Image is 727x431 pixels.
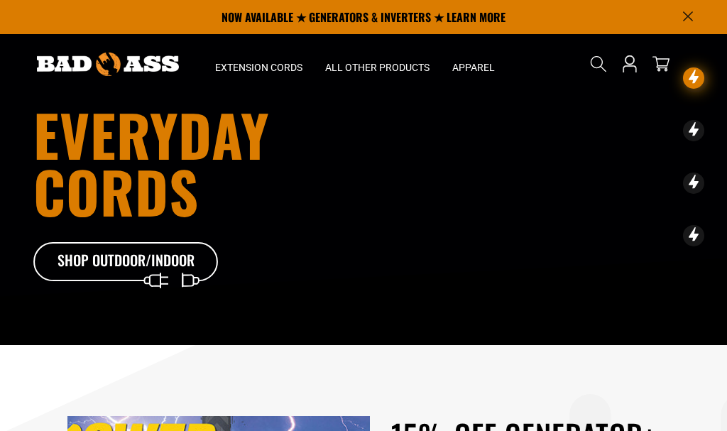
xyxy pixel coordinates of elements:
[37,53,179,76] img: Bad Ass Extension Cords
[325,61,430,74] span: All Other Products
[215,61,302,74] span: Extension Cords
[204,34,314,94] summary: Extension Cords
[441,34,506,94] summary: Apparel
[314,34,441,94] summary: All Other Products
[452,61,495,74] span: Apparel
[33,106,430,219] h1: Everyday cords
[33,242,218,282] a: Shop Outdoor/Indoor
[587,53,610,75] summary: Search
